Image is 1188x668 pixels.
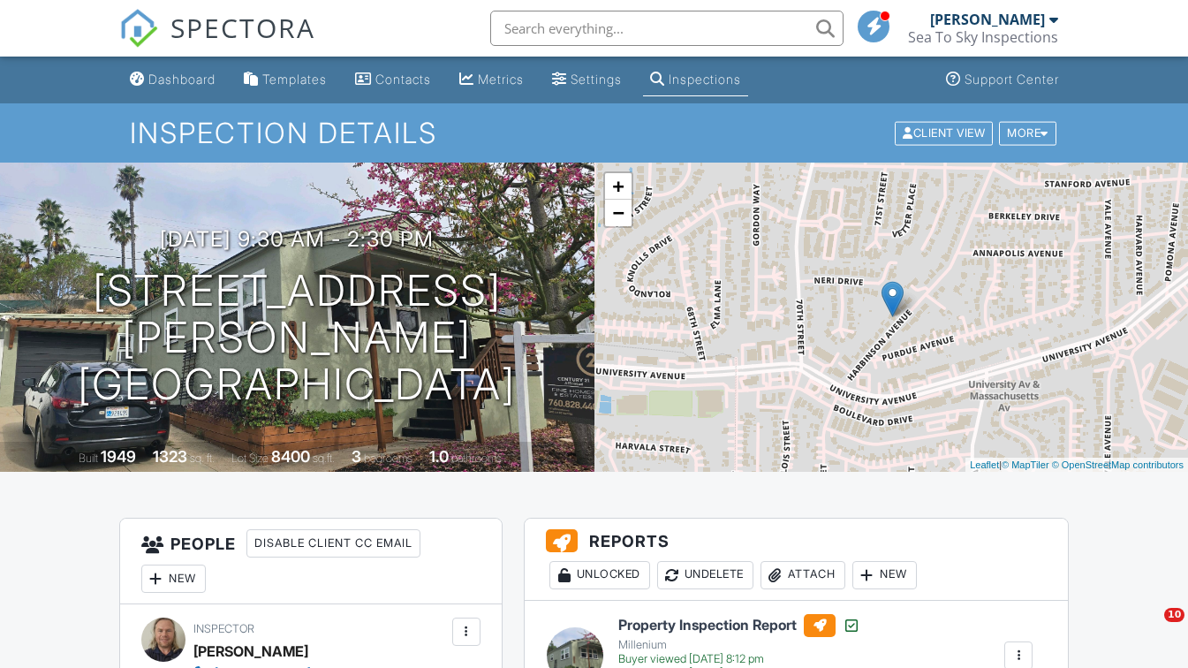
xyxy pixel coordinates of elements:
div: Inspections [669,72,741,87]
span: bedrooms [364,452,412,465]
a: © MapTiler [1002,459,1049,470]
span: sq. ft. [190,452,215,465]
div: 8400 [271,447,310,466]
span: sq.ft. [313,452,335,465]
div: Settings [571,72,622,87]
div: Undelete [657,561,753,589]
h1: Inspection Details [130,118,1057,148]
a: Metrics [452,64,531,96]
div: Templates [262,72,327,87]
div: Sea To Sky Inspections [908,28,1058,46]
div: Buyer viewed [DATE] 8:12 pm [618,652,860,666]
div: New [141,565,206,593]
span: Inspector [193,622,254,635]
a: © OpenStreetMap contributors [1052,459,1184,470]
a: Zoom out [605,200,632,226]
div: Attach [760,561,845,589]
a: Templates [237,64,334,96]
a: Client View [893,125,997,139]
iframe: Intercom live chat [1128,608,1170,650]
span: bathrooms [451,452,502,465]
div: Support Center [965,72,1059,87]
a: Zoom in [605,173,632,200]
div: 1323 [153,447,187,466]
h3: Reports [525,519,1069,600]
h6: Property Inspection Report [618,614,860,637]
div: Disable Client CC Email [246,529,420,558]
div: New [852,561,917,589]
div: Dashboard [148,72,216,87]
div: [PERSON_NAME] [193,638,308,664]
a: Contacts [348,64,438,96]
input: Search everything... [490,11,844,46]
div: Client View [895,121,993,145]
h1: [STREET_ADDRESS][PERSON_NAME] [GEOGRAPHIC_DATA] [28,268,566,407]
a: Support Center [939,64,1066,96]
a: Settings [545,64,629,96]
span: Built [79,452,98,465]
div: More [999,121,1056,145]
div: Metrics [478,72,524,87]
div: 1949 [101,447,136,466]
div: | [965,458,1188,473]
span: SPECTORA [170,9,315,46]
a: Dashboard [123,64,223,96]
div: 3 [352,447,361,466]
span: Lot Size [231,452,269,465]
div: Millenium [618,638,860,652]
img: The Best Home Inspection Software - Spectora [119,9,158,48]
div: Unlocked [549,561,650,589]
div: Contacts [375,72,431,87]
span: 10 [1164,608,1184,622]
h3: People [120,519,502,604]
div: 1.0 [429,447,449,466]
a: Leaflet [970,459,999,470]
a: Inspections [643,64,748,96]
a: SPECTORA [119,24,315,61]
h3: [DATE] 9:30 am - 2:30 pm [160,227,434,251]
div: [PERSON_NAME] [930,11,1045,28]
